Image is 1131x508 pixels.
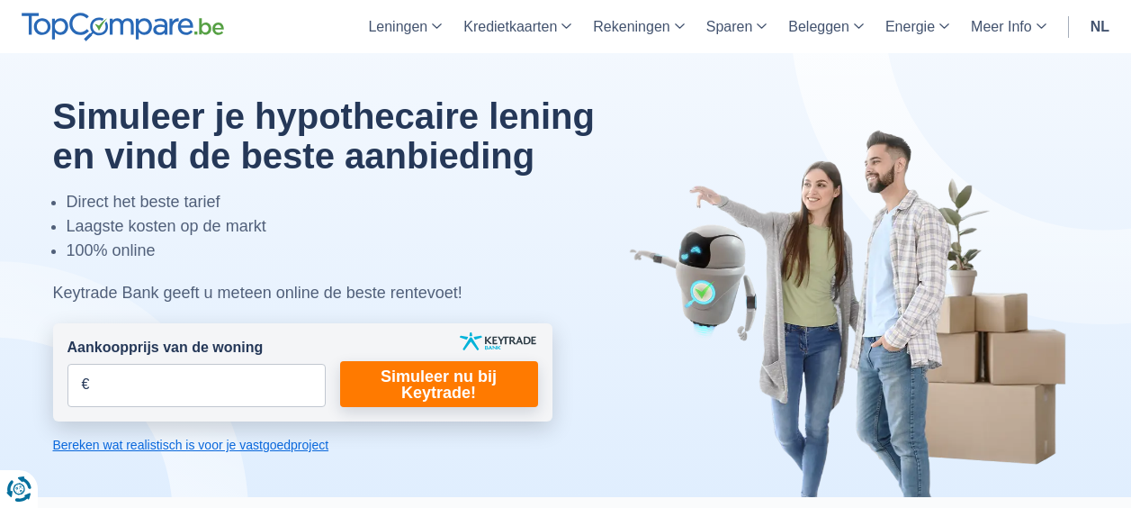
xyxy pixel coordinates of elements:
h1: Simuleer je hypothecaire lening en vind de beste aanbieding [53,96,641,176]
div: Keytrade Bank geeft u meteen online de beste rentevoet! [53,281,641,305]
a: Bereken wat realistisch is voor je vastgoedproject [53,436,552,454]
li: Direct het beste tarief [67,190,641,214]
a: Simuleer nu bij Keytrade! [340,361,538,407]
img: image-hero [629,128,1079,497]
li: 100% online [67,239,641,263]
img: TopCompare [22,13,224,41]
span: € [82,375,90,395]
li: Laagste kosten op de markt [67,214,641,239]
label: Aankoopprijs van de woning [67,338,264,358]
img: keytrade [460,332,536,350]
